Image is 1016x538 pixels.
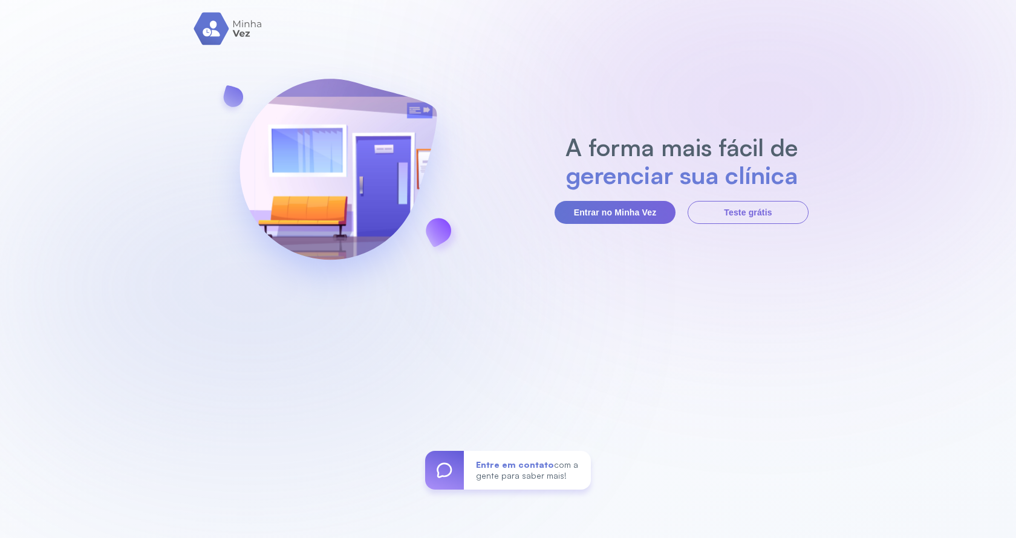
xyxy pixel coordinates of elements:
span: Entre em contato [476,459,554,470]
button: Entrar no Minha Vez [555,201,676,224]
button: Teste grátis [688,201,809,224]
div: com a gente para saber mais! [464,451,591,490]
img: banner-login.svg [207,47,469,310]
h2: gerenciar sua clínica [559,161,804,189]
a: Entre em contatocom a gente para saber mais! [425,451,591,490]
img: logo.svg [194,12,263,45]
h2: A forma mais fácil de [559,133,804,161]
